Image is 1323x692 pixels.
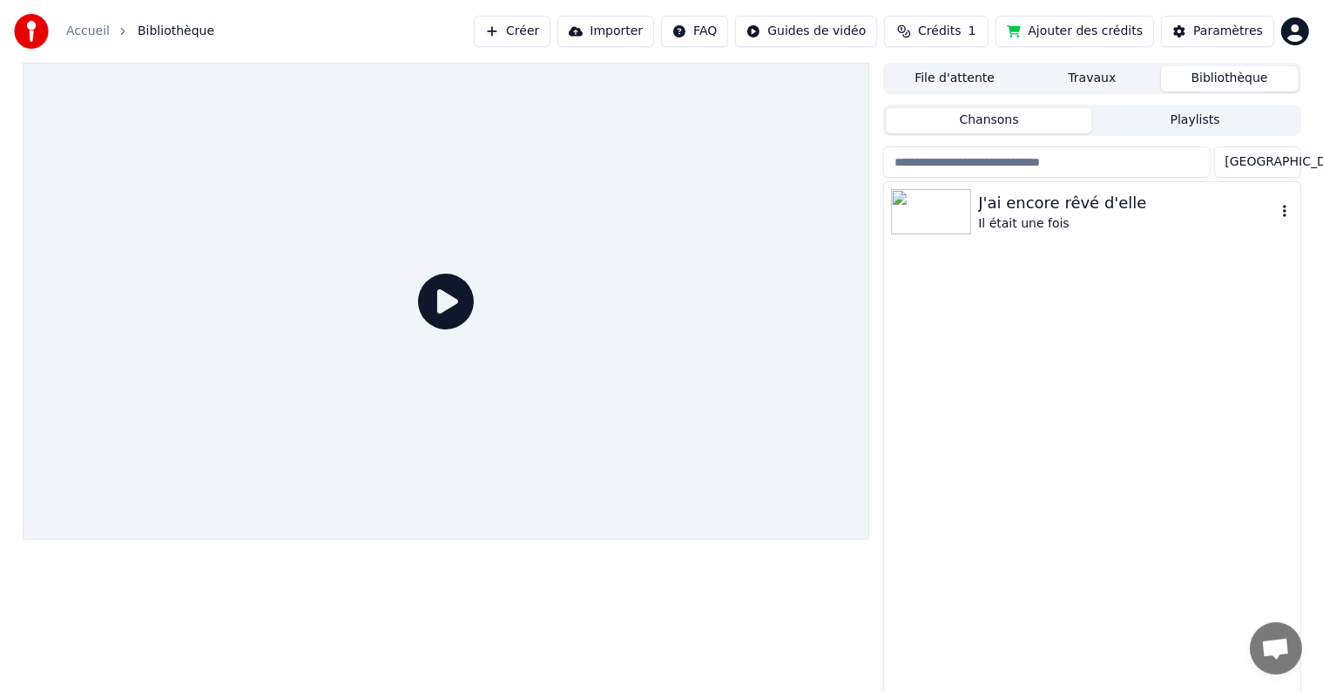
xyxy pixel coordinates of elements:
div: Paramètres [1193,23,1263,40]
button: Crédits1 [884,16,989,47]
button: Travaux [1023,66,1161,92]
button: File d'attente [886,66,1023,92]
button: Paramètres [1161,16,1274,47]
button: FAQ [661,16,728,47]
img: youka [14,14,49,49]
span: Crédits [918,23,961,40]
button: Créer [474,16,550,47]
button: Chansons [886,108,1092,133]
a: Accueil [66,23,110,40]
div: J'ai encore rêvé d'elle [978,191,1275,215]
button: Ajouter des crédits [996,16,1154,47]
span: Bibliothèque [138,23,214,40]
button: Bibliothèque [1161,66,1299,92]
div: Ouvrir le chat [1250,622,1302,675]
button: Importer [557,16,654,47]
nav: breadcrumb [66,23,214,40]
button: Playlists [1092,108,1299,133]
div: Il était une fois [978,215,1275,233]
button: Guides de vidéo [735,16,877,47]
span: 1 [969,23,976,40]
